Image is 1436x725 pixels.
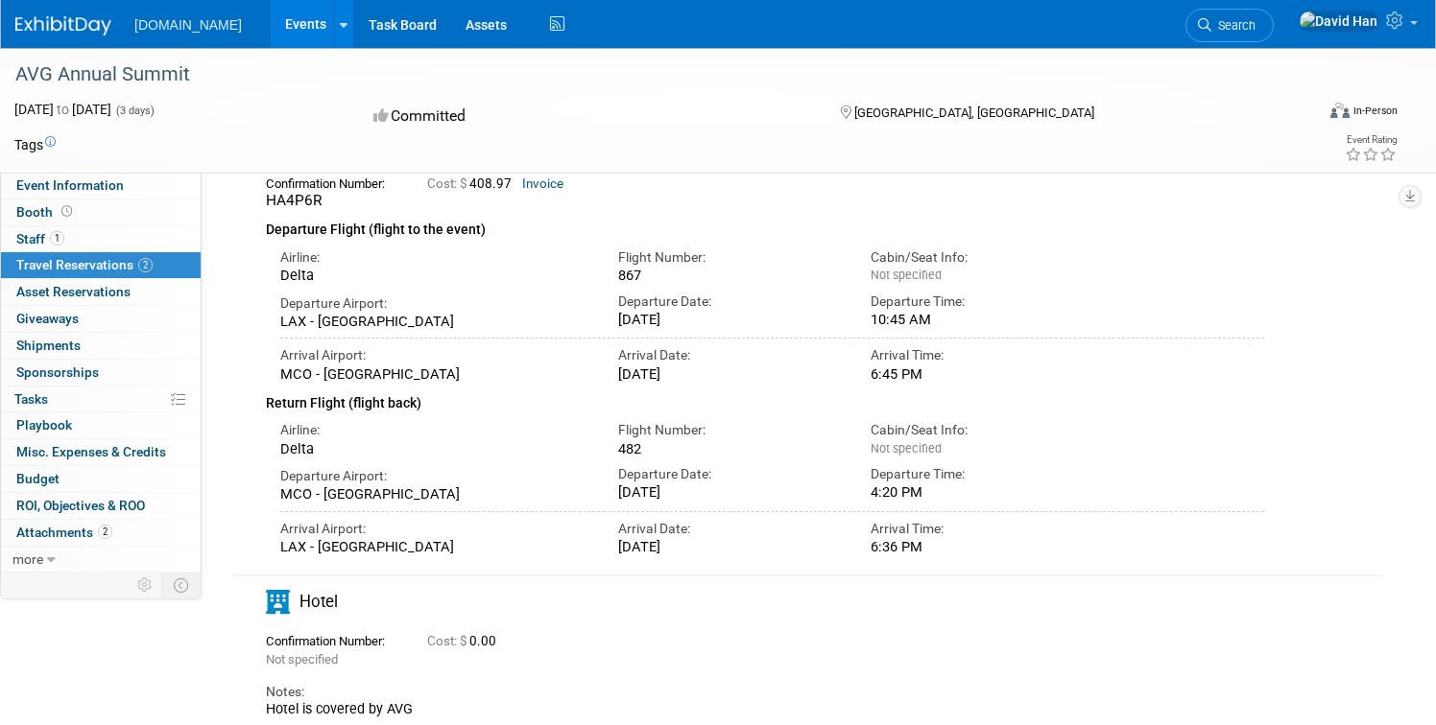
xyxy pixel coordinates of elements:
i: Hotel [266,590,290,614]
div: Confirmation Number: [266,628,398,649]
div: Arrival Airport: [280,520,589,538]
a: Invoice [522,176,563,191]
span: Asset Reservations [16,284,131,299]
span: 2 [138,258,153,272]
span: Event Information [16,177,124,193]
div: AVG Annual Summit [9,58,1280,92]
div: Departure Flight (flight to the event) [266,210,1264,241]
div: 10:45 AM [871,311,1095,328]
div: 482 [618,440,843,457]
div: LAX - [GEOGRAPHIC_DATA] [280,538,589,555]
a: Tasks [1,386,201,412]
span: Misc. Expenses & Credits [16,444,166,459]
span: (3 days) [114,105,155,117]
div: Cabin/Seat Info: [871,248,1095,267]
div: 4:20 PM [871,483,1095,501]
a: ROI, Objectives & ROO [1,493,201,519]
td: Tags [14,135,56,154]
span: [DATE] [DATE] [14,102,111,117]
div: Arrival Time: [871,346,1095,364]
span: HA4P6R [266,192,322,209]
div: Departure Date: [618,465,843,483]
a: Asset Reservations [1,279,201,305]
div: Arrival Date: [618,346,843,364]
div: 867 [618,267,843,284]
div: Departure Airport: [280,294,589,313]
span: Not specified [871,441,942,456]
span: Staff [16,231,64,246]
span: Cost: $ [427,176,469,191]
img: ExhibitDay [15,16,111,35]
span: Attachments [16,525,112,540]
a: Staff1 [1,226,201,252]
a: more [1,547,201,573]
span: Not specified [871,268,942,282]
img: David Han [1299,11,1378,32]
span: 0.00 [427,634,504,648]
td: Toggle Event Tabs [162,573,202,597]
div: Delta [280,440,589,457]
div: Confirmation Number: [266,171,398,192]
div: Departure Airport: [280,467,589,485]
div: Committed [368,100,809,133]
span: Tasks [14,391,48,407]
span: Travel Reservations [16,257,153,272]
span: 408.97 [427,176,519,191]
div: Airline: [280,421,589,439]
div: Airline: [280,248,589,267]
div: Flight Number: [618,421,843,439]
span: Playbook [16,417,72,433]
a: Shipments [1,333,201,359]
a: Misc. Expenses & Credits [1,439,201,465]
div: 6:36 PM [871,538,1095,555]
a: Sponsorships [1,360,201,386]
img: Format-Inperson.png [1330,103,1350,118]
div: Delta [280,267,589,284]
div: [DATE] [618,483,843,501]
div: Departure Time: [871,465,1095,483]
div: Departure Date: [618,292,843,311]
div: Event Rating [1345,135,1397,145]
td: Personalize Event Tab Strip [129,573,162,597]
span: Sponsorships [16,364,99,380]
div: Flight Number: [618,248,843,267]
span: Giveaways [16,311,79,326]
div: Return Flight (flight back) [266,383,1264,414]
div: Notes: [266,683,1264,701]
span: Cost: $ [427,634,469,648]
span: [DOMAIN_NAME] [134,17,242,33]
div: Arrival Airport: [280,346,589,364]
span: more [12,551,43,567]
div: MCO - [GEOGRAPHIC_DATA] [280,485,589,503]
span: [GEOGRAPHIC_DATA], [GEOGRAPHIC_DATA] [854,105,1094,120]
a: Travel Reservations2 [1,252,201,278]
span: Booth not reserved yet [58,204,76,219]
a: Attachments2 [1,520,201,546]
span: 2 [98,525,112,539]
div: Arrival Time: [871,520,1095,538]
a: Giveaways [1,306,201,332]
span: Search [1211,18,1256,33]
div: Departure Time: [871,292,1095,311]
div: Cabin/Seat Info: [871,421,1095,439]
div: 6:45 PM [871,365,1095,383]
div: [DATE] [618,538,843,555]
div: MCO - [GEOGRAPHIC_DATA] [280,365,589,383]
div: [DATE] [618,365,843,383]
span: 1 [50,231,64,246]
div: In-Person [1352,104,1398,118]
div: [DATE] [618,311,843,328]
div: Hotel is covered by AVG [266,701,1264,718]
a: Budget [1,466,201,492]
span: Hotel [299,592,338,611]
span: to [54,102,72,117]
span: Budget [16,471,60,486]
div: Arrival Date: [618,520,843,538]
a: Event Information [1,173,201,199]
span: Booth [16,204,76,220]
div: Event Format [1191,100,1398,129]
div: LAX - [GEOGRAPHIC_DATA] [280,313,589,330]
span: Not specified [266,652,338,667]
span: Shipments [16,338,81,353]
a: Search [1185,9,1274,42]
